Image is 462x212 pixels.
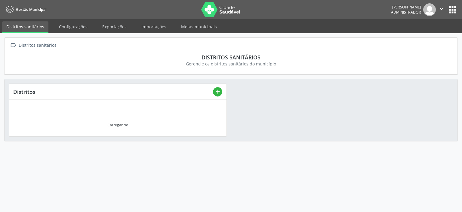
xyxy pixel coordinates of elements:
[55,21,92,32] a: Configurações
[4,5,46,14] a: Gestão Municipal
[16,7,46,12] span: Gestão Municipal
[447,5,458,15] button: apps
[423,3,436,16] img: img
[436,3,447,16] button: 
[177,21,221,32] a: Metas municipais
[98,21,131,32] a: Exportações
[438,5,445,12] i: 
[9,41,17,50] i: 
[213,87,222,97] button: add
[13,88,213,95] div: Distritos
[214,88,221,95] i: add
[9,41,57,50] a:  Distritos sanitários
[391,10,421,15] span: Administrador
[13,61,449,67] div: Gerencie os distritos sanitários do município
[2,21,48,33] a: Distritos sanitários
[13,54,449,61] div: Distritos sanitários
[17,41,57,50] div: Distritos sanitários
[137,21,171,32] a: Importações
[107,122,128,128] div: Carregando
[391,5,421,10] div: [PERSON_NAME]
